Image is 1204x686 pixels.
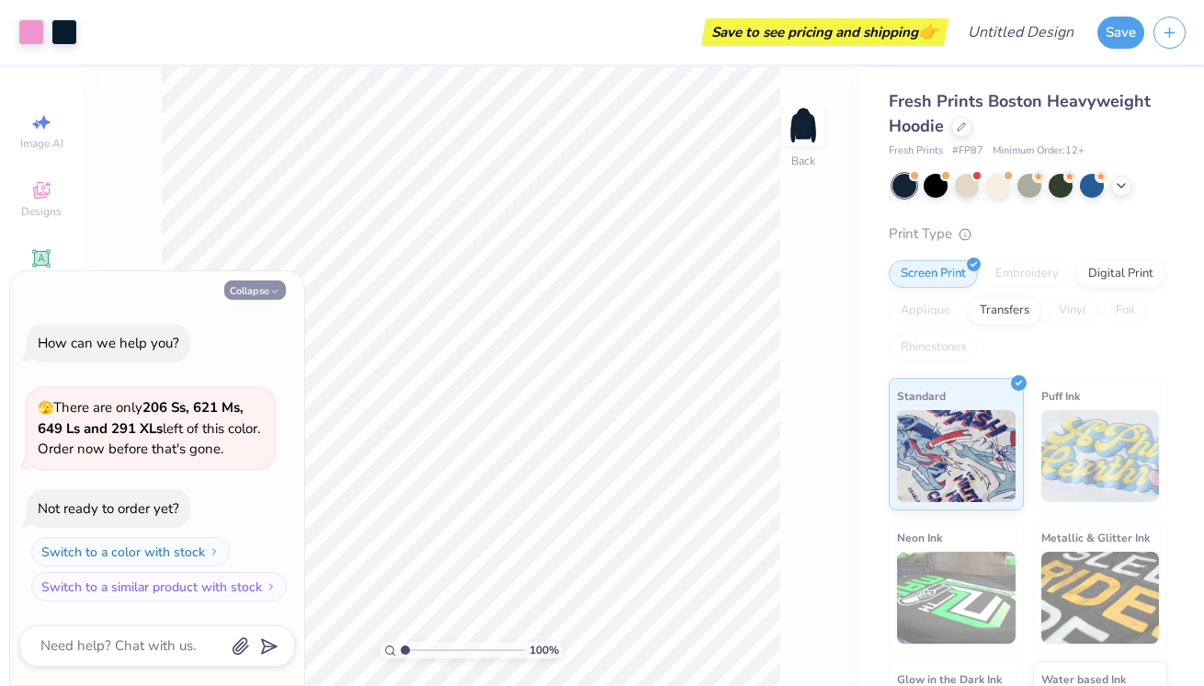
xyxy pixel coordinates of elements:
[21,204,62,219] span: Designs
[952,143,983,159] span: # FP87
[1104,297,1147,325] div: Foil
[266,581,277,592] img: Switch to a similar product with stock
[785,107,822,143] img: Back
[889,90,1151,137] span: Fresh Prints Boston Heavyweight Hoodie
[1076,260,1165,288] div: Digital Print
[889,297,962,325] div: Applique
[529,642,559,658] span: 100 %
[791,153,815,169] div: Back
[38,499,179,518] div: Not ready to order yet?
[209,546,220,557] img: Switch to a color with stock
[224,280,286,300] button: Collapse
[38,398,260,458] span: There are only left of this color. Order now before that's gone.
[897,552,1016,644] img: Neon Ink
[38,398,244,438] strong: 206 Ss, 621 Ms, 649 Ls and 291 XLs
[1041,528,1150,547] span: Metallic & Glitter Ink
[968,297,1041,325] div: Transfers
[20,136,63,151] span: Image AI
[1097,17,1144,49] button: Save
[897,386,946,406] span: Standard
[38,399,53,417] span: 🫣
[31,572,287,601] button: Switch to a similar product with stock
[889,334,978,361] div: Rhinestones
[38,334,179,352] div: How can we help you?
[889,143,943,159] span: Fresh Prints
[1047,297,1098,325] div: Vinyl
[889,260,978,288] div: Screen Print
[706,18,944,46] div: Save to see pricing and shipping
[993,143,1085,159] span: Minimum Order: 12 +
[983,260,1071,288] div: Embroidery
[1041,552,1160,644] img: Metallic & Glitter Ink
[1041,410,1160,502] img: Puff Ink
[897,410,1016,502] img: Standard
[918,20,938,42] span: 👉
[953,14,1088,51] input: Untitled Design
[889,223,1167,245] div: Print Type
[897,528,942,547] span: Neon Ink
[1041,386,1080,406] span: Puff Ink
[31,537,230,566] button: Switch to a color with stock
